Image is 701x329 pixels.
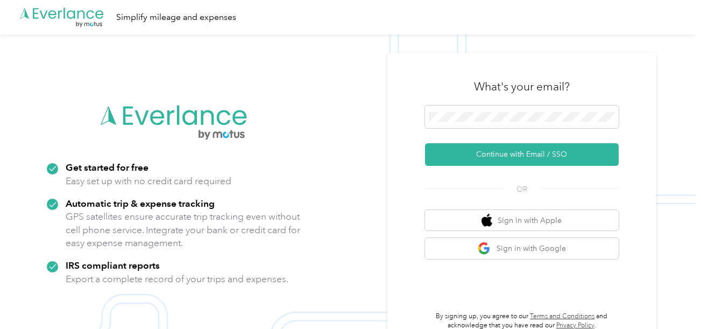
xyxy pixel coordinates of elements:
[478,242,491,255] img: google logo
[425,238,619,259] button: google logoSign in with Google
[66,260,160,271] strong: IRS compliant reports
[474,79,570,94] h3: What's your email?
[116,11,236,24] div: Simplify mileage and expenses
[66,174,231,188] p: Easy set up with no credit card required
[482,214,492,227] img: apple logo
[66,272,288,286] p: Export a complete record of your trips and expenses.
[66,210,301,250] p: GPS satellites ensure accurate trip tracking even without cell phone service. Integrate your bank...
[530,312,594,320] a: Terms and Conditions
[641,269,701,329] iframe: Everlance-gr Chat Button Frame
[66,198,215,209] strong: Automatic trip & expense tracking
[425,210,619,231] button: apple logoSign in with Apple
[503,184,541,195] span: OR
[66,162,148,173] strong: Get started for free
[425,143,619,166] button: Continue with Email / SSO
